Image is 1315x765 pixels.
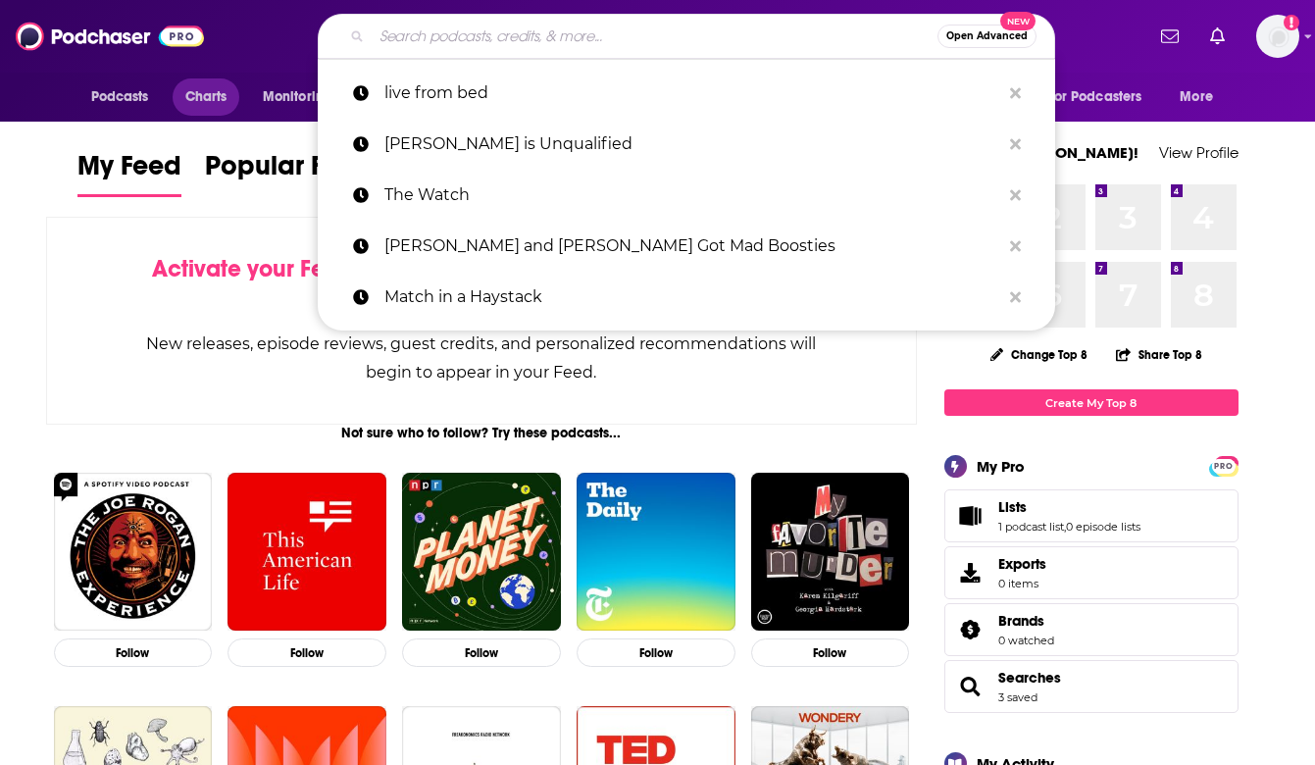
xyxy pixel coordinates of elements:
img: My Favorite Murder with Karen Kilgariff and Georgia Hardstark [751,473,910,632]
span: Activate your Feed [152,254,353,283]
a: PRO [1212,458,1236,473]
p: Miles and Jack Got Mad Boosties [384,221,1000,272]
button: Change Top 8 [979,342,1100,367]
span: Podcasts [91,83,149,111]
span: PRO [1212,459,1236,474]
button: Show profile menu [1256,15,1299,58]
button: open menu [1036,78,1171,116]
button: open menu [249,78,358,116]
a: My Feed [77,149,181,197]
span: Charts [185,83,228,111]
a: live from bed [318,68,1055,119]
span: Lists [998,498,1027,516]
input: Search podcasts, credits, & more... [372,21,937,52]
a: 3 saved [998,690,1037,704]
a: 0 episode lists [1066,520,1140,534]
a: View Profile [1159,143,1239,162]
a: Searches [951,673,990,700]
a: Create My Top 8 [944,389,1239,416]
svg: Add a profile image [1284,15,1299,30]
p: live from bed [384,68,1000,119]
span: Open Advanced [946,31,1028,41]
a: Brands [951,616,990,643]
span: Logged in as antoine.jordan [1256,15,1299,58]
span: Exports [998,555,1046,573]
img: Planet Money [402,473,561,632]
a: 1 podcast list [998,520,1064,534]
span: More [1180,83,1213,111]
img: The Joe Rogan Experience [54,473,213,632]
button: Follow [228,638,386,667]
div: New releases, episode reviews, guest credits, and personalized recommendations will begin to appe... [145,330,819,386]
a: [PERSON_NAME] is Unqualified [318,119,1055,170]
span: Popular Feed [205,149,372,194]
button: Follow [402,638,561,667]
a: Lists [951,502,990,530]
a: Searches [998,669,1061,687]
span: Searches [944,660,1239,713]
a: Popular Feed [205,149,372,197]
span: , [1064,520,1066,534]
div: My Pro [977,457,1025,476]
span: Brands [944,603,1239,656]
a: Show notifications dropdown [1202,20,1233,53]
button: Open AdvancedNew [937,25,1037,48]
div: by following Podcasts, Creators, Lists, and other Users! [145,255,819,312]
button: Follow [54,638,213,667]
p: The Watch [384,170,1000,221]
img: User Profile [1256,15,1299,58]
p: Anna Faris is Unqualified [384,119,1000,170]
a: Lists [998,498,1140,516]
span: New [1000,12,1036,30]
a: Exports [944,546,1239,599]
span: Brands [998,612,1044,630]
button: Follow [751,638,910,667]
a: Show notifications dropdown [1153,20,1187,53]
span: My Feed [77,149,181,194]
a: Match in a Haystack [318,272,1055,323]
span: For Podcasters [1048,83,1142,111]
button: Follow [577,638,735,667]
img: This American Life [228,473,386,632]
a: Charts [173,78,239,116]
a: 0 watched [998,634,1054,647]
span: Monitoring [263,83,332,111]
a: Brands [998,612,1054,630]
img: Podchaser - Follow, Share and Rate Podcasts [16,18,204,55]
a: The Watch [318,170,1055,221]
a: [PERSON_NAME] and [PERSON_NAME] Got Mad Boosties [318,221,1055,272]
span: Lists [944,489,1239,542]
span: 0 items [998,577,1046,590]
div: Not sure who to follow? Try these podcasts... [46,425,918,441]
div: Search podcasts, credits, & more... [318,14,1055,59]
button: open menu [1166,78,1238,116]
p: Match in a Haystack [384,272,1000,323]
button: open menu [77,78,175,116]
button: Share Top 8 [1115,335,1203,374]
span: Exports [951,559,990,586]
img: The Daily [577,473,735,632]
